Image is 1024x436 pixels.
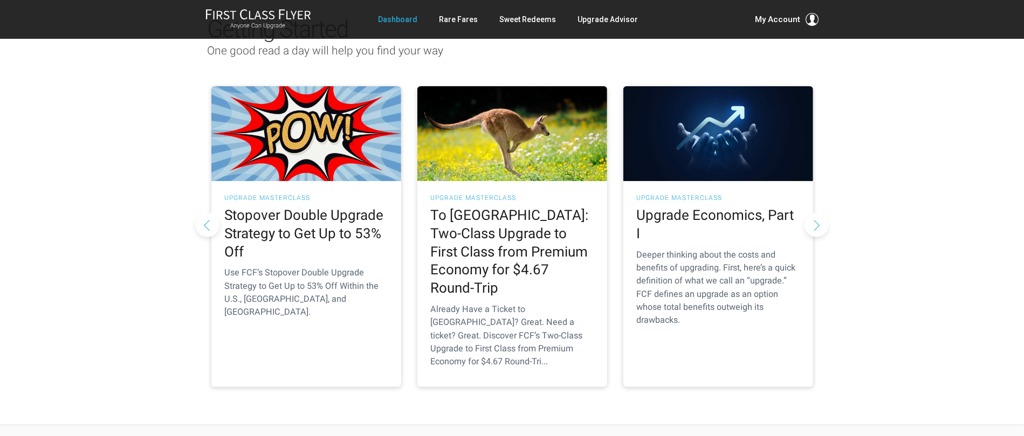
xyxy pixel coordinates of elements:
[211,86,401,387] a: UPGRADE MASTERCLASS Stopover Double Upgrade Strategy to Get Up to 53% Off Use FCF’s Stopover Doub...
[637,206,800,243] h2: Upgrade Economics, Part I
[431,303,594,368] p: Already Have a Ticket to [GEOGRAPHIC_DATA]? Great. Need a ticket? Great. Discover FCF’s Two-Class...
[417,86,607,387] a: UPGRADE MASTERCLASS To [GEOGRAPHIC_DATA]: Two-Class Upgrade to First Class from Premium Economy f...
[499,10,556,29] a: Sweet Redeems
[205,22,311,30] small: Anyone Can Upgrade
[205,9,311,30] a: First Class FlyerAnyone Can Upgrade
[225,266,388,319] p: Use FCF’s Stopover Double Upgrade Strategy to Get Up to 53% Off Within the U.S., [GEOGRAPHIC_DATA...
[439,10,478,29] a: Rare Fares
[755,13,801,26] span: My Account
[205,9,311,20] img: First Class Flyer
[195,212,219,237] button: Previous slide
[755,13,819,26] button: My Account
[208,44,444,57] span: One good read a day will help you find your way
[225,206,388,261] h2: Stopover Double Upgrade Strategy to Get Up to 53% Off
[637,248,800,327] p: Deeper thinking about the costs and benefits of upgrading. First, here’s a quick definition of wh...
[378,10,417,29] a: Dashboard
[637,195,800,201] h3: UPGRADE MASTERCLASS
[623,86,813,387] a: UPGRADE MASTERCLASS Upgrade Economics, Part I Deeper thinking about the costs and benefits of upg...
[225,195,388,201] h3: UPGRADE MASTERCLASS
[431,206,594,297] h2: To [GEOGRAPHIC_DATA]: Two-Class Upgrade to First Class from Premium Economy for $4.67 Round-Trip
[805,212,829,237] button: Next slide
[578,10,638,29] a: Upgrade Advisor
[431,195,594,201] h3: UPGRADE MASTERCLASS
